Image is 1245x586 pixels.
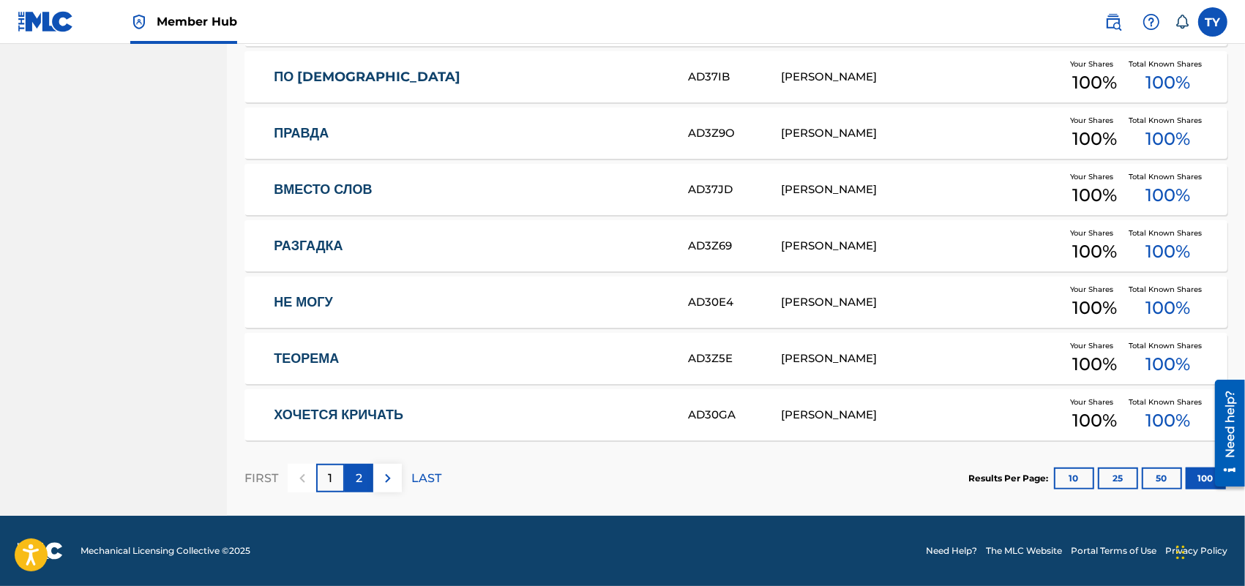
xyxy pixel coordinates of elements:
[688,294,782,311] div: AD30E4
[968,472,1052,485] p: Results Per Page:
[1073,407,1118,434] span: 100 %
[1204,374,1245,492] iframe: Resource Center
[1146,407,1191,434] span: 100 %
[1071,397,1120,407] span: Your Shares
[1073,182,1118,209] span: 100 %
[781,294,1061,311] div: [PERSON_NAME]
[1071,544,1156,557] a: Portal Terms of Use
[274,238,668,255] a: РАЗГАДКА
[688,350,782,367] div: AD3Z5E
[1104,13,1122,31] img: search
[1172,516,1245,586] iframe: Chat Widget
[781,350,1061,367] div: [PERSON_NAME]
[1129,340,1208,351] span: Total Known Shares
[1176,530,1185,574] div: Перетащить
[1137,7,1166,37] div: Help
[1198,7,1227,37] div: User Menu
[81,544,250,557] span: Mechanical Licensing Collective © 2025
[1129,59,1208,70] span: Total Known Shares
[1073,126,1118,152] span: 100 %
[781,69,1061,86] div: [PERSON_NAME]
[1146,126,1191,152] span: 100 %
[411,470,441,487] p: LAST
[1165,544,1227,557] a: Privacy Policy
[1073,351,1118,377] span: 100 %
[379,470,397,487] img: right
[781,125,1061,142] div: [PERSON_NAME]
[1146,351,1191,377] span: 100 %
[244,470,278,487] p: FIRST
[1175,15,1189,29] div: Notifications
[274,294,668,311] a: НЕ МОГУ
[130,13,148,31] img: Top Rightsholder
[1146,295,1191,321] span: 100 %
[926,544,977,557] a: Need Help?
[329,470,333,487] p: 1
[986,544,1062,557] a: The MLC Website
[1054,467,1094,489] button: 10
[18,542,63,560] img: logo
[1099,7,1128,37] a: Public Search
[781,238,1061,255] div: [PERSON_NAME]
[781,181,1061,198] div: [PERSON_NAME]
[1071,115,1120,126] span: Your Shares
[688,125,782,142] div: AD3Z9O
[1071,284,1120,295] span: Your Shares
[781,407,1061,424] div: [PERSON_NAME]
[1129,171,1208,182] span: Total Known Shares
[688,69,782,86] div: AD37IB
[1073,238,1118,265] span: 100 %
[1143,13,1160,31] img: help
[1071,228,1120,238] span: Your Shares
[274,350,668,367] a: ТЕОРЕМА
[1129,228,1208,238] span: Total Known Shares
[356,470,362,487] p: 2
[1186,467,1226,489] button: 100
[1071,171,1120,182] span: Your Shares
[1172,516,1245,586] div: Виджет чата
[1071,59,1120,70] span: Your Shares
[688,238,782,255] div: AD3Z69
[274,69,668,86] a: ПО [DEMOGRAPHIC_DATA]
[1146,238,1191,265] span: 100 %
[274,181,668,198] a: ВМЕСТО СЛОВ
[274,125,668,142] a: ПРАВДА
[1071,340,1120,351] span: Your Shares
[1129,284,1208,295] span: Total Known Shares
[1142,467,1182,489] button: 50
[1073,295,1118,321] span: 100 %
[18,11,74,32] img: MLC Logo
[1098,467,1138,489] button: 25
[157,13,237,30] span: Member Hub
[1129,115,1208,126] span: Total Known Shares
[1073,70,1118,96] span: 100 %
[688,181,782,198] div: AD37JD
[274,407,668,424] a: ХОЧЕТСЯ КРИЧАТЬ
[1129,397,1208,407] span: Total Known Shares
[688,407,782,424] div: AD30GA
[1146,70,1191,96] span: 100 %
[1146,182,1191,209] span: 100 %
